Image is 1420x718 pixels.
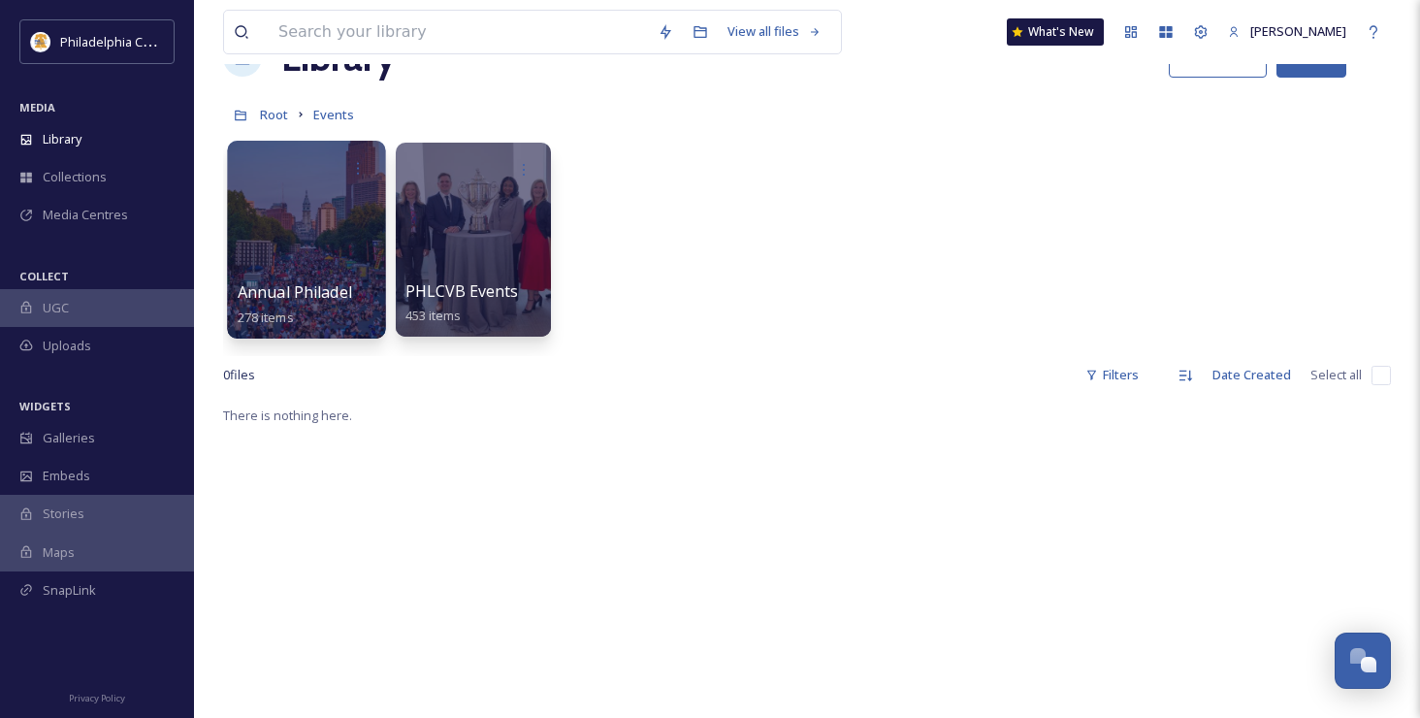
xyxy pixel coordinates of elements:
span: Embeds [43,467,90,485]
span: 453 items [405,307,461,324]
span: Collections [43,168,107,186]
span: Stories [43,505,84,523]
span: Select all [1310,366,1362,384]
span: WIDGETS [19,399,71,413]
span: Uploads [43,337,91,355]
span: 0 file s [223,366,255,384]
span: Media Centres [43,206,128,224]
input: Search your library [269,11,648,53]
span: Privacy Policy [69,692,125,704]
span: There is nothing here. [223,407,352,424]
span: SnapLink [43,581,96,600]
span: MEDIA [19,100,55,114]
a: Privacy Policy [69,685,125,708]
img: download.jpeg [31,32,50,51]
a: Root [260,103,288,126]
span: Library [43,130,81,148]
span: COLLECT [19,269,69,283]
a: Annual Philadelphia Events278 items [238,283,438,326]
span: [PERSON_NAME] [1250,22,1346,40]
a: PHLCVB Events453 items [405,282,518,324]
a: Events [313,103,354,126]
span: Philadelphia Convention & Visitors Bureau [60,32,306,50]
span: Root [260,106,288,123]
span: Maps [43,543,75,562]
span: 278 items [238,308,294,325]
span: PHLCVB Events [405,280,518,302]
div: Date Created [1203,356,1301,394]
span: Events [313,106,354,123]
a: View all files [718,13,831,50]
a: [PERSON_NAME] [1218,13,1356,50]
span: Annual Philadelphia Events [238,281,438,303]
button: Open Chat [1335,633,1391,689]
a: What's New [1007,18,1104,46]
span: UGC [43,299,69,317]
span: Galleries [43,429,95,447]
div: Filters [1076,356,1148,394]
